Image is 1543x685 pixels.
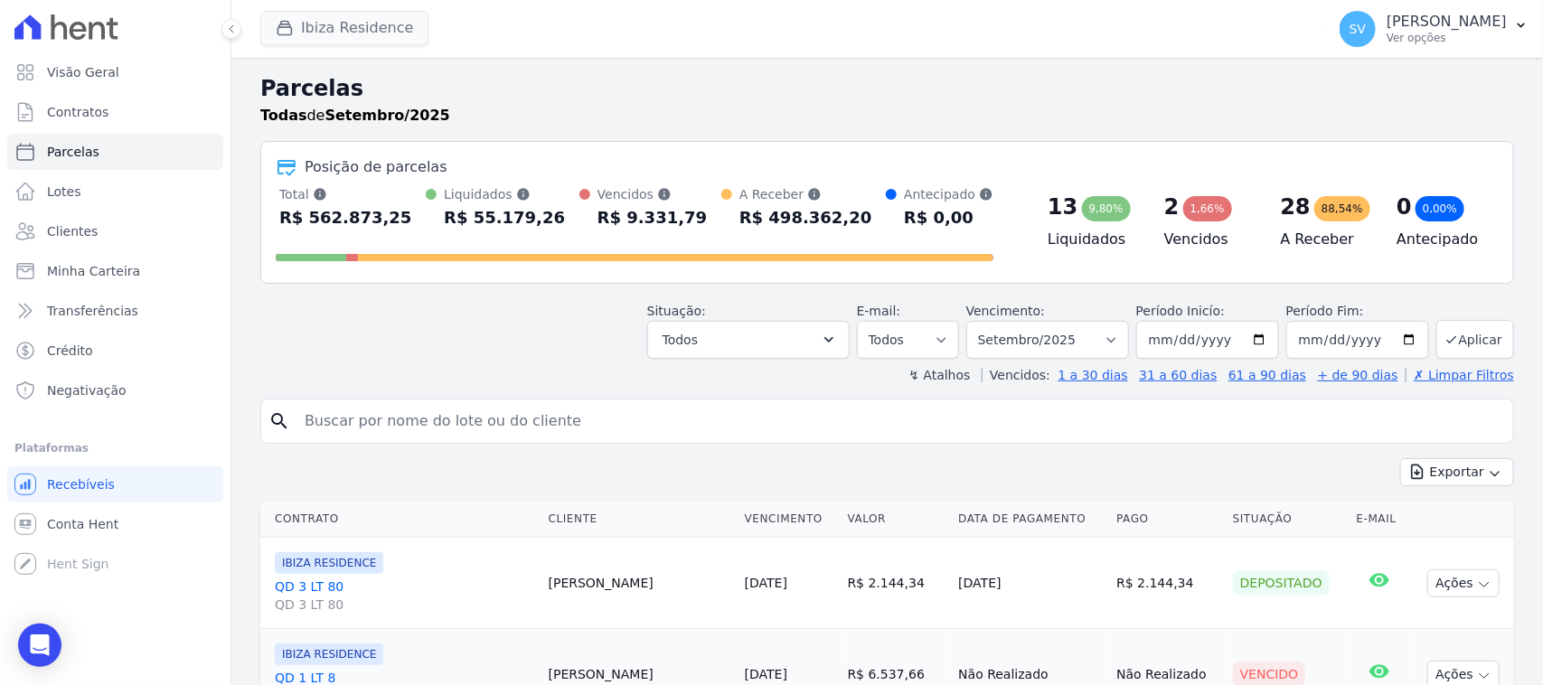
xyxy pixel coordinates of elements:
[444,203,565,232] div: R$ 55.179,26
[47,63,119,81] span: Visão Geral
[14,437,216,459] div: Plataformas
[47,103,108,121] span: Contratos
[1109,538,1226,629] td: R$ 2.144,34
[47,475,115,493] span: Recebíveis
[739,185,872,203] div: A Receber
[597,203,707,232] div: R$ 9.331,79
[47,302,138,320] span: Transferências
[745,576,787,590] a: [DATE]
[444,185,565,203] div: Liquidados
[7,54,223,90] a: Visão Geral
[260,105,450,127] p: de
[541,501,738,538] th: Cliente
[1281,229,1369,250] h4: A Receber
[47,515,118,533] span: Conta Hent
[7,293,223,329] a: Transferências
[904,185,993,203] div: Antecipado
[47,222,98,240] span: Clientes
[1286,302,1429,321] label: Período Fim:
[1228,368,1306,382] a: 61 a 90 dias
[904,203,993,232] div: R$ 0,00
[1397,192,1412,221] div: 0
[1387,13,1507,31] p: [PERSON_NAME]
[982,368,1050,382] label: Vencidos:
[745,667,787,681] a: [DATE]
[1048,192,1077,221] div: 13
[1109,501,1226,538] th: Pago
[951,501,1109,538] th: Data de Pagamento
[1164,229,1252,250] h4: Vencidos
[1058,368,1128,382] a: 1 a 30 dias
[739,203,872,232] div: R$ 498.362,20
[1082,196,1131,221] div: 9,80%
[1400,458,1514,486] button: Exportar
[275,577,534,614] a: QD 3 LT 80QD 3 LT 80
[1281,192,1311,221] div: 28
[294,403,1506,439] input: Buscar por nome do lote ou do cliente
[275,596,534,614] span: QD 3 LT 80
[47,183,81,201] span: Lotes
[1164,192,1180,221] div: 2
[7,94,223,130] a: Contratos
[18,624,61,667] div: Open Intercom Messenger
[1387,31,1507,45] p: Ver opções
[663,329,698,351] span: Todos
[1318,368,1398,382] a: + de 90 dias
[260,501,541,538] th: Contrato
[1136,304,1225,318] label: Período Inicío:
[7,372,223,408] a: Negativação
[1048,229,1135,250] h4: Liquidados
[47,143,99,161] span: Parcelas
[1416,196,1464,221] div: 0,00%
[305,156,447,178] div: Posição de parcelas
[738,501,841,538] th: Vencimento
[1139,368,1217,382] a: 31 a 60 dias
[647,304,706,318] label: Situação:
[1233,570,1330,596] div: Depositado
[1325,4,1543,54] button: SV [PERSON_NAME] Ver opções
[275,552,383,574] span: IBIZA RESIDENCE
[7,174,223,210] a: Lotes
[47,342,93,360] span: Crédito
[260,11,428,45] button: Ibiza Residence
[1397,229,1484,250] h4: Antecipado
[966,304,1045,318] label: Vencimento:
[7,466,223,502] a: Recebíveis
[841,501,952,538] th: Valor
[857,304,901,318] label: E-mail:
[908,368,970,382] label: ↯ Atalhos
[325,107,450,124] strong: Setembro/2025
[841,538,952,629] td: R$ 2.144,34
[7,213,223,249] a: Clientes
[260,72,1514,105] h2: Parcelas
[7,506,223,542] a: Conta Hent
[1183,196,1232,221] div: 1,66%
[647,321,850,359] button: Todos
[1406,368,1514,382] a: ✗ Limpar Filtros
[7,253,223,289] a: Minha Carteira
[1427,569,1500,597] button: Ações
[541,538,738,629] td: [PERSON_NAME]
[47,262,140,280] span: Minha Carteira
[275,643,383,665] span: IBIZA RESIDENCE
[1226,501,1350,538] th: Situação
[1436,320,1514,359] button: Aplicar
[951,538,1109,629] td: [DATE]
[279,185,412,203] div: Total
[1350,23,1366,35] span: SV
[7,333,223,369] a: Crédito
[260,107,307,124] strong: Todas
[7,134,223,170] a: Parcelas
[279,203,412,232] div: R$ 562.873,25
[1314,196,1370,221] div: 88,54%
[268,410,290,432] i: search
[597,185,707,203] div: Vencidos
[47,381,127,399] span: Negativação
[1350,501,1410,538] th: E-mail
